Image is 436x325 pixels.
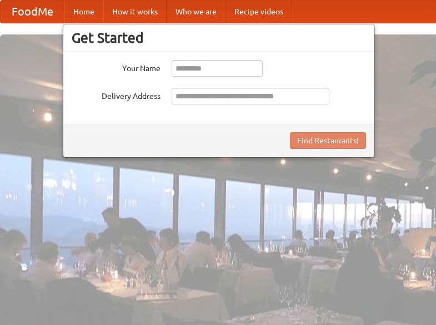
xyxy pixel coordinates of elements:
[290,132,366,149] button: Find Restaurants!
[167,1,225,23] a: Who we are
[72,88,161,102] label: Delivery Address
[72,29,366,46] h3: Get Started
[1,1,64,23] a: FoodMe
[225,1,292,23] a: Recipe videos
[64,1,103,23] a: Home
[72,60,161,74] label: Your Name
[103,1,167,23] a: How it works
